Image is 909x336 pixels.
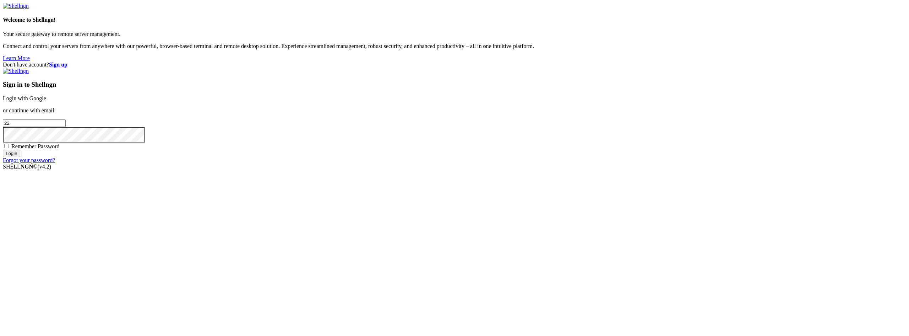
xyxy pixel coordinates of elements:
[3,95,46,101] a: Login with Google
[49,62,67,68] a: Sign up
[3,107,906,114] p: or continue with email:
[3,3,29,9] img: Shellngn
[3,119,66,127] input: Email address
[3,164,51,170] span: SHELL ©
[3,17,906,23] h4: Welcome to Shellngn!
[3,31,906,37] p: Your secure gateway to remote server management.
[38,164,51,170] span: 4.2.0
[21,164,33,170] b: NGN
[3,55,30,61] a: Learn More
[3,62,906,68] div: Don't have account?
[3,81,906,89] h3: Sign in to Shellngn
[11,143,60,149] span: Remember Password
[3,68,29,74] img: Shellngn
[3,43,906,49] p: Connect and control your servers from anywhere with our powerful, browser-based terminal and remo...
[4,144,9,148] input: Remember Password
[3,157,55,163] a: Forgot your password?
[3,150,20,157] input: Login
